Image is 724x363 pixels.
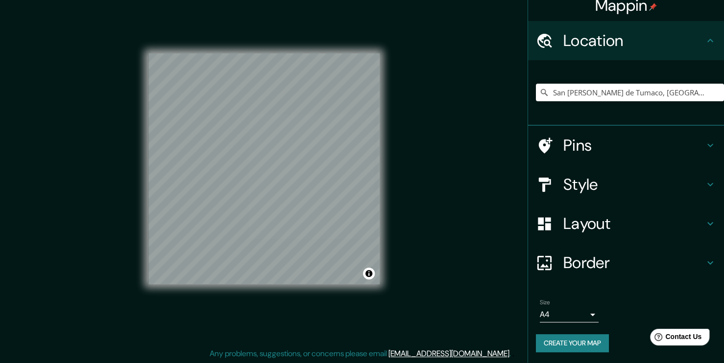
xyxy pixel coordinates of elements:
[363,268,375,279] button: Toggle attribution
[528,204,724,243] div: Layout
[563,253,704,272] h4: Border
[540,307,599,322] div: A4
[540,298,550,307] label: Size
[210,348,511,360] p: Any problems, suggestions, or concerns please email .
[536,84,724,101] input: Pick your city or area
[528,165,724,204] div: Style
[563,214,704,233] h4: Layout
[512,348,514,360] div: .
[563,136,704,155] h4: Pins
[563,31,704,50] h4: Location
[637,325,713,352] iframe: Help widget launcher
[388,348,509,359] a: [EMAIL_ADDRESS][DOMAIN_NAME]
[528,126,724,165] div: Pins
[528,21,724,60] div: Location
[649,3,657,11] img: pin-icon.png
[148,53,380,284] canvas: Map
[528,243,724,282] div: Border
[536,334,609,352] button: Create your map
[563,175,704,194] h4: Style
[511,348,512,360] div: .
